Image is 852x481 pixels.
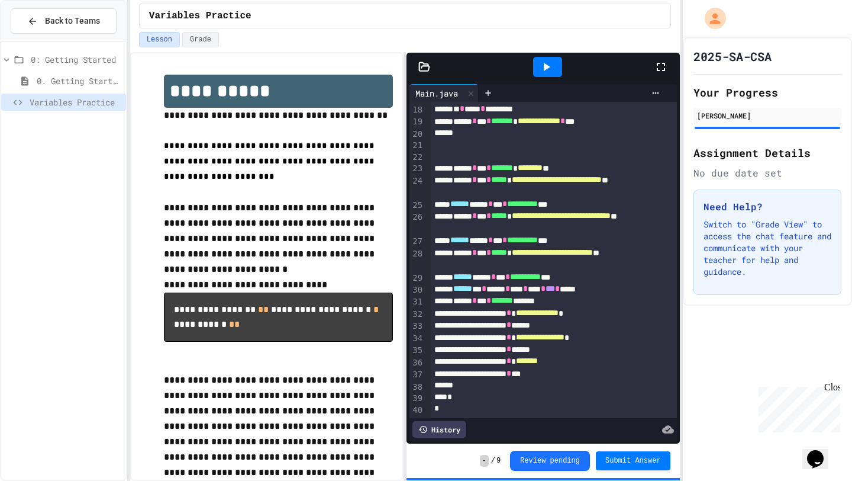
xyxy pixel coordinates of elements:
[409,357,424,369] div: 36
[409,333,424,345] div: 34
[693,166,841,180] div: No due date set
[409,200,424,211] div: 25
[409,116,424,128] div: 19
[693,84,841,101] h2: Your Progress
[30,96,121,108] span: Variables Practice
[409,152,424,163] div: 22
[692,5,729,32] div: My Account
[45,15,100,27] span: Back to Teams
[31,53,121,66] span: 0: Getting Started
[412,421,466,438] div: History
[409,211,424,236] div: 26
[409,320,424,332] div: 33
[605,456,661,466] span: Submit Answer
[409,309,424,320] div: 32
[480,455,489,467] span: -
[139,32,180,47] button: Lesson
[693,145,841,161] h2: Assignment Details
[754,382,840,432] iframe: chat widget
[149,9,251,23] span: Variables Practice
[409,236,424,248] div: 27
[409,248,424,272] div: 28
[409,405,424,416] div: 40
[409,381,424,393] div: 38
[703,200,831,214] h3: Need Help?
[409,175,424,200] div: 24
[5,5,82,75] div: Chat with us now!Close
[802,434,840,469] iframe: chat widget
[409,369,424,381] div: 37
[409,129,424,140] div: 20
[409,393,424,405] div: 39
[37,75,121,87] span: 0. Getting Started
[510,451,590,471] button: Review pending
[409,284,424,296] div: 30
[409,84,479,102] div: Main.java
[697,110,838,121] div: [PERSON_NAME]
[496,456,501,466] span: 9
[182,32,219,47] button: Grade
[409,272,424,284] div: 29
[491,456,495,466] span: /
[11,8,117,34] button: Back to Teams
[409,296,424,308] div: 31
[409,104,424,116] div: 18
[409,163,424,175] div: 23
[703,219,831,278] p: Switch to "Grade View" to access the chat feature and communicate with your teacher for help and ...
[596,451,670,470] button: Submit Answer
[409,87,464,100] div: Main.java
[693,48,772,65] h1: 2025-SA-CSA
[409,140,424,152] div: 21
[409,345,424,357] div: 35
